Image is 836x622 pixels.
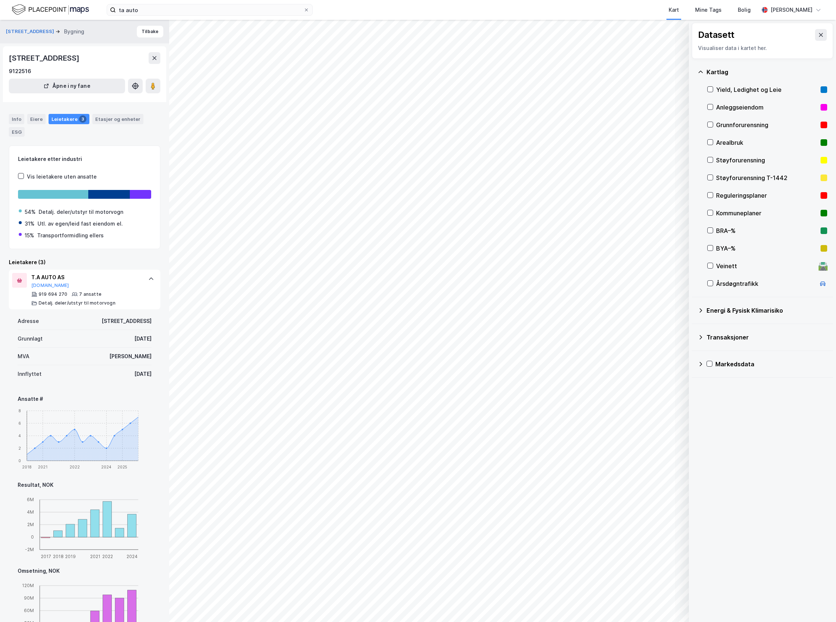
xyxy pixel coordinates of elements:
div: Leietakere etter industri [18,155,151,163]
div: [STREET_ADDRESS] [9,52,81,64]
div: Adresse [18,317,39,326]
button: Åpne i ny fane [9,79,125,93]
tspan: 2021 [38,465,47,469]
div: [PERSON_NAME] [771,6,812,14]
div: Eiere [27,114,46,124]
div: Vis leietakere uten ansatte [27,172,97,181]
tspan: 2 [18,446,21,450]
div: Grunnforurensning [716,121,818,129]
tspan: 4 [18,433,21,438]
tspan: -2M [25,547,34,552]
div: Datasett [698,29,734,41]
div: Støyforurensning [716,156,818,165]
div: Detalj. deler/utstyr til motorvogn [39,300,115,306]
tspan: 6 [18,421,21,425]
div: Leietakere [49,114,89,124]
div: Grunnlagt [18,334,43,343]
div: Etasjer og enheter [95,116,140,122]
div: 919 694 270 [39,291,67,297]
div: Markedsdata [715,360,827,368]
tspan: 2019 [65,553,76,559]
iframe: Chat Widget [799,587,836,622]
tspan: 0 [31,534,34,540]
div: [DATE] [134,334,152,343]
div: Transaksjoner [707,333,827,342]
div: Årsdøgntrafikk [716,279,815,288]
div: Støyforurensning T-1442 [716,173,818,182]
div: Omsetning, NOK [18,567,152,575]
button: [DOMAIN_NAME] [31,283,69,288]
div: Anleggseiendom [716,103,818,112]
div: Arealbruk [716,138,818,147]
div: Mine Tags [695,6,722,14]
div: Detalj. deler/utstyr til motorvogn [39,208,123,216]
div: 🛣️ [818,261,828,271]
div: Kartlag [707,68,827,76]
div: BYA–% [716,244,818,253]
tspan: 6M [27,497,34,502]
tspan: 60M [24,608,34,613]
div: T.A AUTO AS [31,273,141,282]
div: Bygning [64,27,84,36]
div: Veinett [716,262,815,270]
div: Energi & Fysisk Klimarisiko [707,306,827,315]
div: 9122516 [9,67,31,76]
tspan: 2022 [70,465,80,469]
tspan: 2022 [102,553,113,559]
div: Yield, Ledighet og Leie [716,85,818,94]
tspan: 2024 [127,553,138,559]
tspan: 0 [18,458,21,463]
tspan: 2024 [101,465,111,469]
div: Transportformidling ellers [37,231,104,240]
div: [DATE] [134,370,152,378]
div: Innflyttet [18,370,42,378]
div: Kommuneplaner [716,209,818,217]
tspan: 2018 [22,465,32,469]
tspan: 2M [27,522,34,527]
div: Bolig [738,6,751,14]
div: Leietakere (3) [9,258,160,267]
button: [STREET_ADDRESS] [6,28,56,35]
tspan: 2017 [41,553,51,559]
tspan: 8 [18,408,21,413]
div: 54% [25,208,36,216]
div: 31% [25,219,35,228]
tspan: 120M [22,583,34,588]
tspan: 4M [27,509,34,515]
div: ESG [9,127,25,137]
div: Reguleringsplaner [716,191,818,200]
div: 7 ansatte [79,291,102,297]
div: Visualiser data i kartet her. [698,44,827,53]
div: Info [9,114,24,124]
div: Ansatte # [18,395,152,403]
div: MVA [18,352,29,361]
div: 3 [79,115,86,123]
div: Kontrollprogram for chat [799,587,836,622]
div: [STREET_ADDRESS] [102,317,152,326]
div: Kart [669,6,679,14]
img: logo.f888ab2527a4732fd821a326f86c7f29.svg [12,3,89,16]
tspan: 2018 [53,553,64,559]
div: 15% [25,231,34,240]
div: [PERSON_NAME] [109,352,152,361]
tspan: 90M [24,595,34,601]
div: Resultat, NOK [18,481,152,489]
div: Utl. av egen/leid fast eiendom el. [38,219,123,228]
tspan: 2025 [117,465,127,469]
input: Søk på adresse, matrikkel, gårdeiere, leietakere eller personer [116,4,303,15]
div: BRA–% [716,226,818,235]
button: Tilbake [137,26,163,37]
tspan: 2021 [90,553,100,559]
